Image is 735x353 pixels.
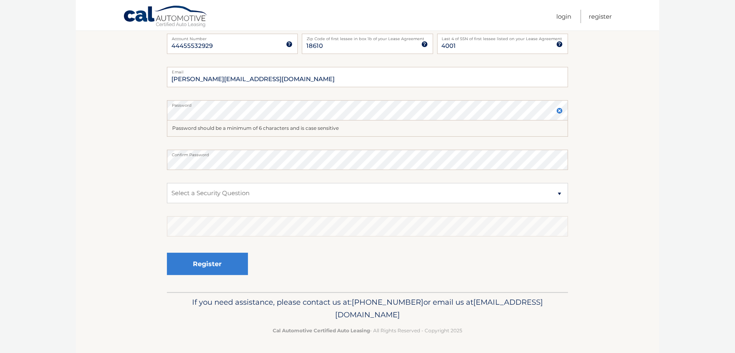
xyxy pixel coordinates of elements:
label: Password [167,100,568,107]
img: tooltip.svg [421,41,428,47]
label: Confirm Password [167,150,568,156]
img: close.svg [556,108,563,114]
input: Email [167,67,568,87]
input: SSN or EIN (last 4 digits only) [437,34,568,54]
input: Zip Code [302,34,433,54]
img: tooltip.svg [556,41,563,47]
label: Account Number [167,34,298,40]
button: Register [167,253,248,275]
label: Zip Code of first lessee in box 1b of your Lease Agreement [302,34,433,40]
label: Last 4 of SSN of first lessee listed on your Lease Agreement [437,34,568,40]
a: Cal Automotive [123,5,208,29]
img: tooltip.svg [286,41,293,47]
strong: Cal Automotive Certified Auto Leasing [273,327,370,334]
input: Account Number [167,34,298,54]
a: Register [589,10,612,23]
p: - All Rights Reserved - Copyright 2025 [172,326,563,335]
a: Login [556,10,571,23]
div: Password should be a minimum of 6 characters and is case sensitive [167,121,568,137]
span: [PHONE_NUMBER] [352,297,423,307]
label: Email [167,67,568,73]
p: If you need assistance, please contact us at: or email us at [172,296,563,322]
